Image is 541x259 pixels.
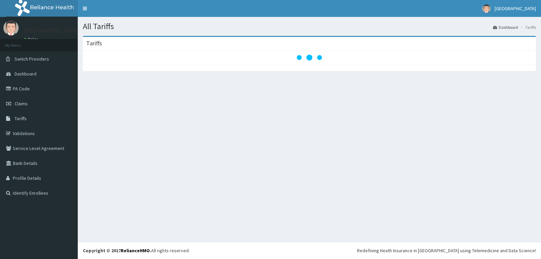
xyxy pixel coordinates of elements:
[495,5,536,12] span: [GEOGRAPHIC_DATA]
[357,247,536,254] div: Redefining Heath Insurance in [GEOGRAPHIC_DATA] using Telemedicine and Data Science!
[83,22,536,31] h1: All Tariffs
[15,71,37,77] span: Dashboard
[83,247,151,254] strong: Copyright © 2017 .
[15,115,27,122] span: Tariffs
[24,37,40,42] a: Online
[519,24,536,30] li: Tariffs
[296,44,323,71] svg: audio-loading
[3,20,19,36] img: User Image
[493,24,518,30] a: Dashboard
[15,101,28,107] span: Claims
[121,247,150,254] a: RelianceHMO
[78,242,541,259] footer: All rights reserved.
[24,27,79,34] p: [GEOGRAPHIC_DATA]
[86,40,102,46] h3: Tariffs
[15,56,49,62] span: Switch Providers
[482,4,491,13] img: User Image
